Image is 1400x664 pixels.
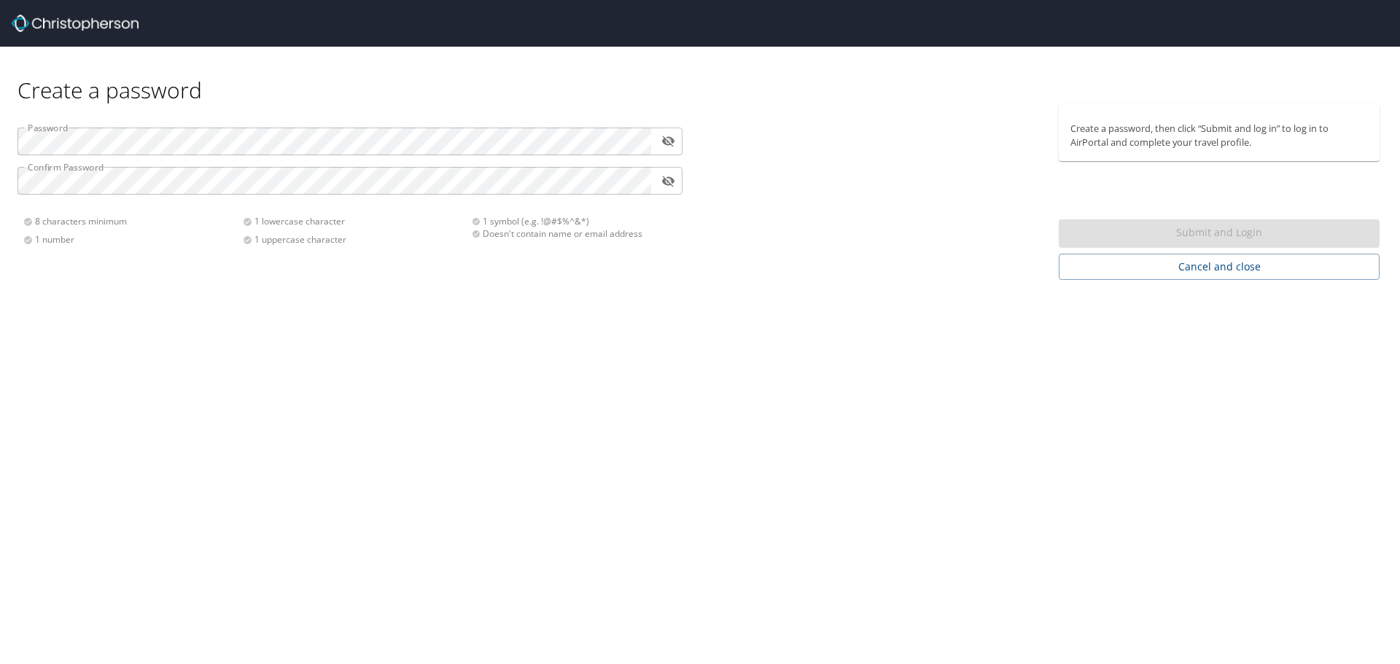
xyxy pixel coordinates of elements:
div: 1 uppercase character [243,233,462,246]
button: toggle password visibility [657,170,680,192]
p: Create a password, then click “Submit and log in” to log in to AirPortal and complete your travel... [1070,122,1368,149]
div: 1 number [23,233,243,246]
div: 8 characters minimum [23,215,243,227]
div: Create a password [17,47,1382,104]
div: 1 symbol (e.g. !@#$%^&*) [472,215,674,227]
img: Christopherson_logo_rev.png [12,15,139,32]
div: 1 lowercase character [243,215,462,227]
span: Cancel and close [1070,258,1368,276]
button: toggle password visibility [657,130,680,152]
button: Cancel and close [1059,254,1380,281]
div: Doesn't contain name or email address [472,227,674,240]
